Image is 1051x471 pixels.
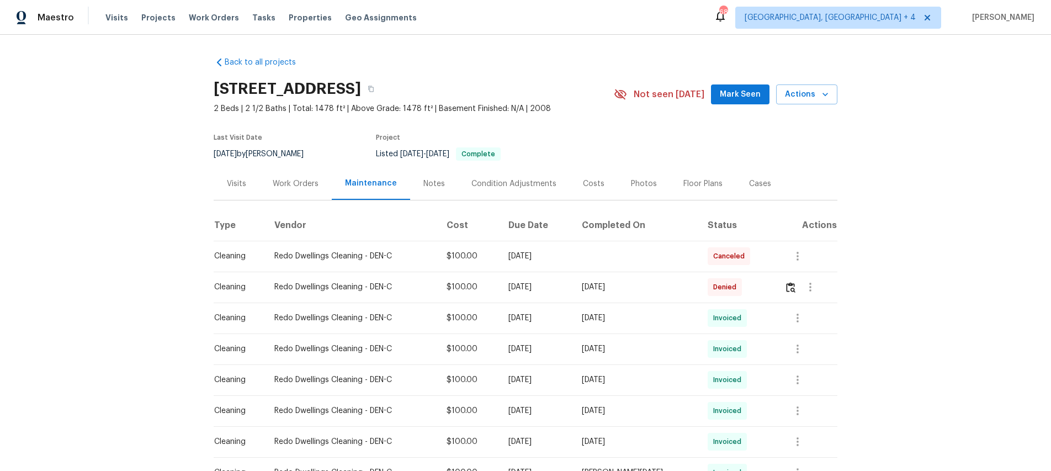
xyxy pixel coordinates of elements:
div: Maintenance [345,178,397,189]
th: Completed On [573,210,699,241]
span: Tasks [252,14,275,22]
span: Visits [105,12,128,23]
div: [DATE] [582,405,690,416]
a: Back to all projects [214,57,320,68]
div: Redo Dwellings Cleaning - DEN-C [274,251,429,262]
div: Cleaning [214,251,257,262]
div: [DATE] [508,405,564,416]
span: [DATE] [426,150,449,158]
span: Maestro [38,12,74,23]
div: 68 [719,7,727,18]
th: Status [699,210,776,241]
span: [GEOGRAPHIC_DATA], [GEOGRAPHIC_DATA] + 4 [745,12,916,23]
span: Project [376,134,400,141]
img: Review Icon [786,282,795,293]
div: [DATE] [582,374,690,385]
div: [DATE] [508,282,564,293]
div: $100.00 [447,251,491,262]
span: Properties [289,12,332,23]
h2: [STREET_ADDRESS] [214,83,361,94]
button: Copy Address [361,79,381,99]
div: [DATE] [582,436,690,447]
div: Floor Plans [683,178,723,189]
div: Cleaning [214,313,257,324]
span: Last Visit Date [214,134,262,141]
div: Redo Dwellings Cleaning - DEN-C [274,374,429,385]
div: $100.00 [447,436,491,447]
th: Due Date [500,210,572,241]
span: [DATE] [214,150,237,158]
div: [DATE] [508,374,564,385]
span: Invoiced [713,313,746,324]
div: $100.00 [447,282,491,293]
th: Vendor [266,210,438,241]
div: $100.00 [447,313,491,324]
div: Cleaning [214,405,257,416]
div: Work Orders [273,178,319,189]
div: Cases [749,178,771,189]
div: Redo Dwellings Cleaning - DEN-C [274,313,429,324]
span: Work Orders [189,12,239,23]
div: [DATE] [582,282,690,293]
span: Invoiced [713,343,746,354]
div: $100.00 [447,343,491,354]
div: [DATE] [508,251,564,262]
span: 2 Beds | 2 1/2 Baths | Total: 1478 ft² | Above Grade: 1478 ft² | Basement Finished: N/A | 2008 [214,103,614,114]
div: Notes [423,178,445,189]
div: [DATE] [508,313,564,324]
span: Complete [457,151,500,157]
span: Canceled [713,251,749,262]
div: Cleaning [214,343,257,354]
div: [DATE] [508,436,564,447]
span: [DATE] [400,150,423,158]
span: Projects [141,12,176,23]
span: Invoiced [713,405,746,416]
div: $100.00 [447,405,491,416]
div: Visits [227,178,246,189]
button: Review Icon [784,274,797,300]
span: Invoiced [713,374,746,385]
span: Actions [785,88,829,102]
span: Denied [713,282,741,293]
div: Cleaning [214,374,257,385]
span: - [400,150,449,158]
div: Redo Dwellings Cleaning - DEN-C [274,405,429,416]
div: $100.00 [447,374,491,385]
div: by [PERSON_NAME] [214,147,317,161]
button: Actions [776,84,837,105]
span: Not seen [DATE] [634,89,704,100]
span: Geo Assignments [345,12,417,23]
div: Cleaning [214,282,257,293]
span: [PERSON_NAME] [968,12,1034,23]
span: Listed [376,150,501,158]
div: [DATE] [582,343,690,354]
th: Type [214,210,266,241]
th: Actions [776,210,837,241]
div: [DATE] [508,343,564,354]
div: Costs [583,178,604,189]
div: Photos [631,178,657,189]
button: Mark Seen [711,84,769,105]
div: Redo Dwellings Cleaning - DEN-C [274,436,429,447]
div: [DATE] [582,313,690,324]
div: Redo Dwellings Cleaning - DEN-C [274,343,429,354]
div: Cleaning [214,436,257,447]
div: Condition Adjustments [471,178,556,189]
div: Redo Dwellings Cleaning - DEN-C [274,282,429,293]
span: Mark Seen [720,88,761,102]
th: Cost [438,210,500,241]
span: Invoiced [713,436,746,447]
